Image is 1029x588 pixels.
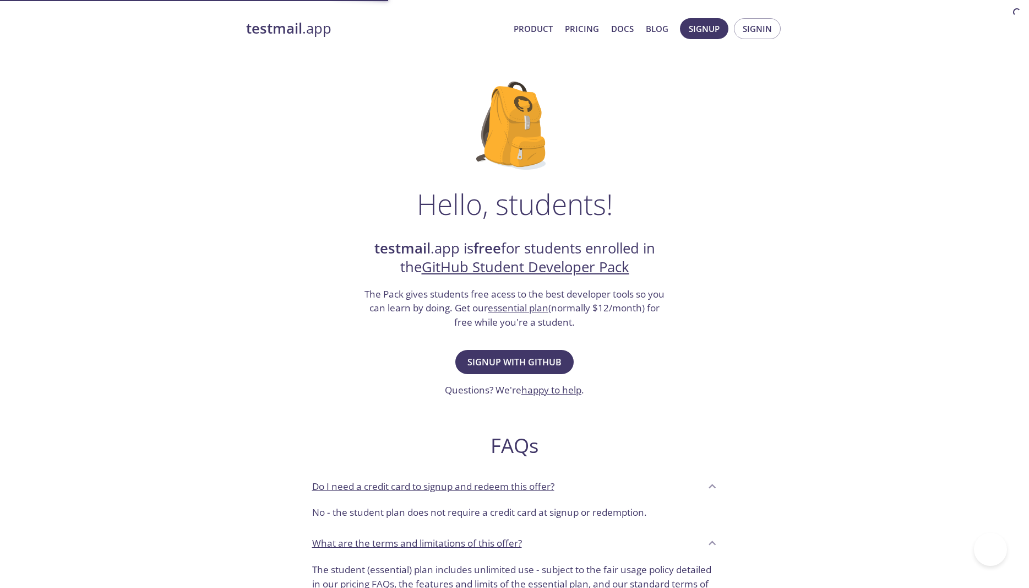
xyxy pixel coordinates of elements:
[246,19,302,38] strong: testmail
[611,21,634,36] a: Docs
[514,21,553,36] a: Product
[467,354,562,370] span: Signup with GitHub
[689,21,720,36] span: Signup
[521,384,581,396] a: happy to help
[374,239,431,258] strong: testmail
[473,239,501,258] strong: free
[417,187,613,220] h1: Hello, students!
[743,21,772,36] span: Signin
[476,82,553,170] img: github-student-backpack.png
[312,505,717,520] p: No - the student plan does not require a credit card at signup or redemption.
[422,257,629,277] a: GitHub Student Developer Pack
[363,239,666,277] h2: .app is for students enrolled in the
[974,533,1007,566] iframe: Help Scout Beacon - Open
[246,19,505,38] a: testmail.app
[363,287,666,330] h3: The Pack gives students free acess to the best developer tools so you can learn by doing. Get our...
[445,383,584,397] h3: Questions? We're .
[455,350,574,374] button: Signup with GitHub
[488,301,548,314] a: essential plan
[680,18,728,39] button: Signup
[303,501,726,528] div: Do I need a credit card to signup and redeem this offer?
[303,471,726,501] div: Do I need a credit card to signup and redeem this offer?
[312,536,522,551] p: What are the terms and limitations of this offer?
[646,21,668,36] a: Blog
[565,21,599,36] a: Pricing
[303,528,726,558] div: What are the terms and limitations of this offer?
[734,18,781,39] button: Signin
[303,433,726,458] h2: FAQs
[312,479,554,494] p: Do I need a credit card to signup and redeem this offer?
